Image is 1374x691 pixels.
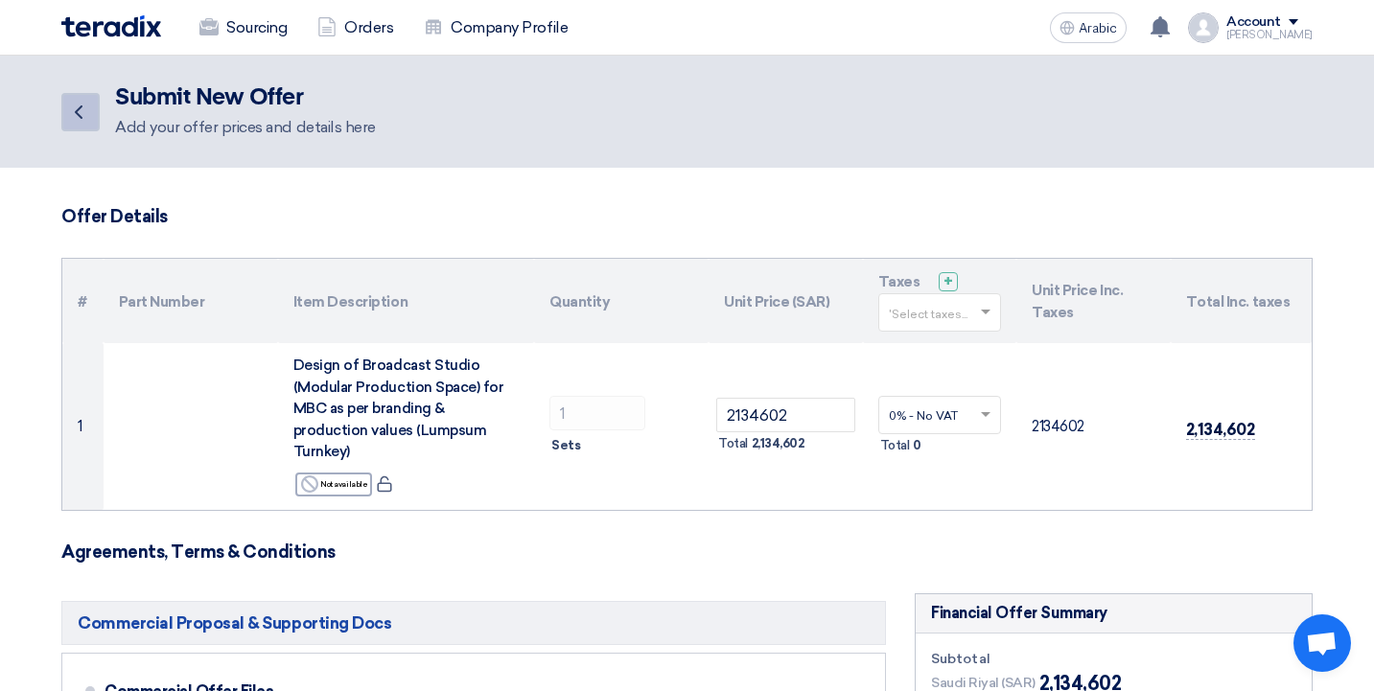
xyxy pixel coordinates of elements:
font: Taxes [878,273,920,290]
ng-select: VAT [878,396,1002,434]
font: Total [880,438,910,452]
font: Saudi Riyal (SAR) [931,675,1036,691]
input: Unit Price [716,398,855,432]
font: Unit Price Inc. Taxes [1032,282,1123,322]
font: Design of Broadcast Studio (Modular Production Space) for MBC as per branding & production values... [293,357,504,460]
font: Subtotal [931,651,990,667]
font: Offer Details [61,206,168,227]
font: Not available [320,479,367,489]
font: Add your offer prices and details here [115,118,376,136]
font: Quantity [549,292,610,310]
font: 1 [78,418,82,435]
font: [PERSON_NAME] [1226,29,1313,41]
font: 2134602 [1032,418,1084,435]
font: Financial Offer Summary [931,604,1107,622]
font: Item Description [293,292,408,310]
font: Commercial Proposal & Supporting Docs [78,613,391,633]
input: RFQ_STEP1.ITEMS.2.AMOUNT_TITLE [549,396,645,430]
font: + [943,272,953,290]
font: 0 [913,438,921,452]
a: Sourcing [184,7,302,49]
font: Total [718,436,748,450]
font: Total Inc. taxes [1186,292,1290,310]
img: Teradix logo [61,15,161,37]
font: 2,134,602 [1186,420,1255,439]
font: Sourcing [226,18,287,36]
font: Orders [344,18,393,36]
img: profile_test.png [1188,12,1219,43]
font: Sets [551,438,580,452]
font: # [78,292,87,310]
font: Unit Price (SAR) [724,292,829,310]
font: Agreements, Terms & Conditions [61,541,336,563]
button: Arabic [1050,12,1127,43]
font: 2,134,602 [752,436,804,450]
font: Submit New Offer [115,86,303,109]
font: Account [1226,13,1281,30]
font: Company Profile [451,18,568,36]
font: Part Number [119,292,205,310]
a: Open chat [1293,614,1351,672]
a: Orders [302,7,408,49]
font: Arabic [1079,20,1117,36]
